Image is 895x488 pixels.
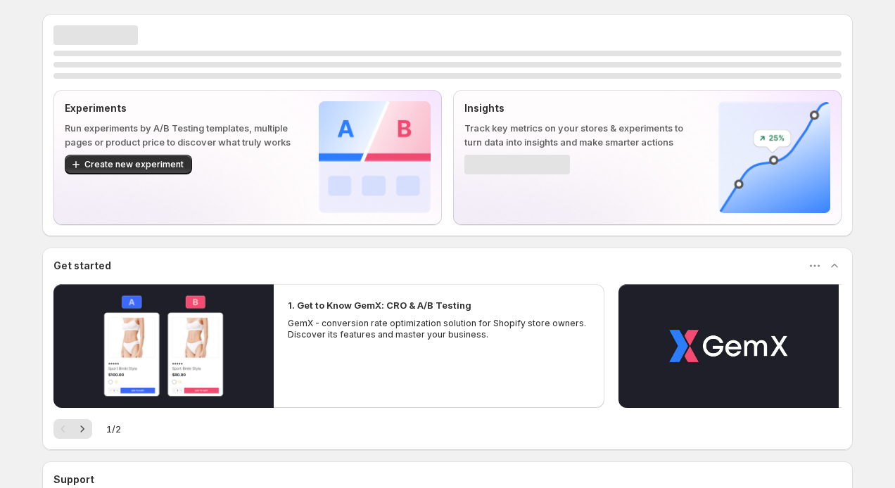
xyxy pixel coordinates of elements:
[65,121,296,149] p: Run experiments by A/B Testing templates, multiple pages or product price to discover what truly ...
[106,422,121,436] span: 1 / 2
[319,101,431,213] img: Experiments
[53,284,274,408] button: Play video
[718,101,830,213] img: Insights
[288,318,590,340] p: GemX - conversion rate optimization solution for Shopify store owners. Discover its features and ...
[464,101,696,115] p: Insights
[53,473,94,487] h3: Support
[288,298,471,312] h2: 1. Get to Know GemX: CRO & A/B Testing
[72,419,92,439] button: Next
[53,419,92,439] nav: Pagination
[65,155,192,174] button: Create new experiment
[84,159,184,170] span: Create new experiment
[464,121,696,149] p: Track key metrics on your stores & experiments to turn data into insights and make smarter actions
[618,284,839,408] button: Play video
[65,101,296,115] p: Experiments
[53,259,111,273] h3: Get started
